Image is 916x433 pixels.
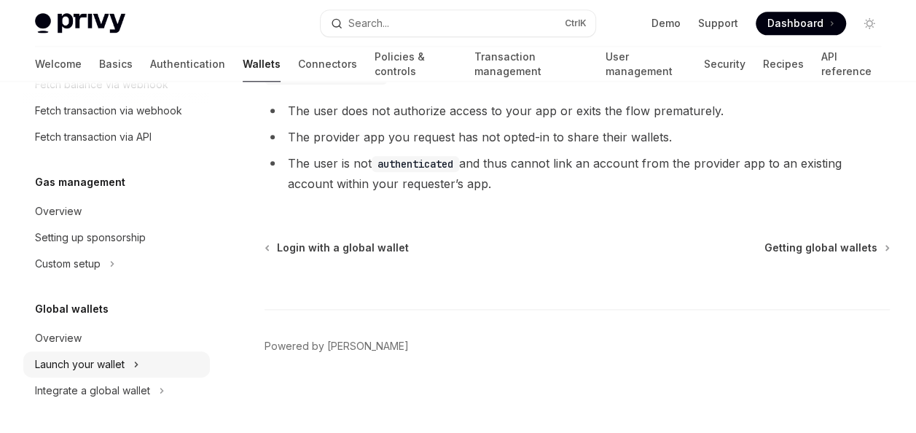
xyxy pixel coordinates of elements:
a: Fetch transaction via webhook [23,98,210,124]
h5: Global wallets [35,300,109,318]
a: Wallets [243,47,281,82]
li: The user is not and thus cannot link an account from the provider app to an existing account with... [265,153,890,194]
span: Dashboard [767,16,823,31]
a: Getting global wallets [764,241,888,255]
a: Support [698,16,738,31]
a: Basics [99,47,133,82]
a: Connectors [298,47,357,82]
a: Overview [23,198,210,225]
a: Demo [651,16,681,31]
a: API reference [821,47,881,82]
button: Toggle dark mode [858,12,881,35]
li: The provider app you request has not opted-in to share their wallets. [265,127,890,147]
div: Launch your wallet [35,356,125,373]
h5: Gas management [35,173,125,191]
a: Setting up sponsorship [23,225,210,251]
div: Overview [35,203,82,220]
a: User management [606,47,686,82]
div: Fetch transaction via webhook [35,102,182,120]
span: Login with a global wallet [277,241,409,255]
div: Setting up sponsorship [35,229,146,246]
img: light logo [35,13,125,34]
span: Ctrl K [565,17,587,29]
div: Search... [348,15,389,32]
li: The user does not authorize access to your app or exits the flow prematurely. [265,101,890,121]
div: Overview [35,329,82,347]
button: Search...CtrlK [321,10,595,36]
a: Welcome [35,47,82,82]
a: Authentication [150,47,225,82]
a: Powered by [PERSON_NAME] [265,339,409,354]
a: Overview [23,325,210,351]
a: Policies & controls [375,47,457,82]
a: Security [704,47,745,82]
a: Dashboard [756,12,846,35]
span: Getting global wallets [764,241,877,255]
code: authenticated [372,156,459,172]
a: Login with a global wallet [266,241,409,255]
a: Transaction management [474,47,588,82]
a: Fetch transaction via API [23,124,210,150]
a: Recipes [763,47,804,82]
div: Integrate a global wallet [35,382,150,399]
div: Fetch transaction via API [35,128,152,146]
div: Custom setup [35,255,101,273]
